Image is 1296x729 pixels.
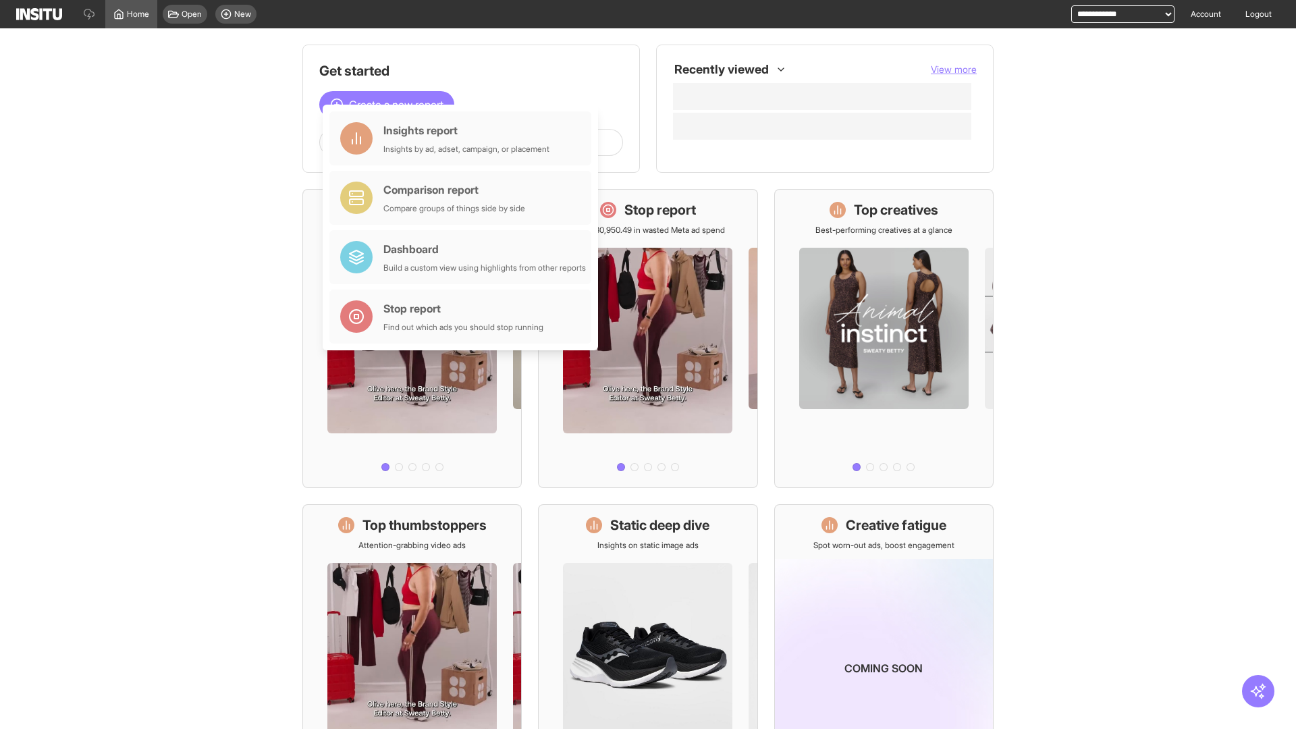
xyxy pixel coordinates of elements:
div: Find out which ads you should stop running [383,322,543,333]
img: Logo [16,8,62,20]
div: Build a custom view using highlights from other reports [383,263,586,273]
div: Comparison report [383,182,525,198]
p: Save £30,950.49 in wasted Meta ad spend [570,225,725,236]
div: Dashboard [383,241,586,257]
div: Insights report [383,122,549,138]
span: Open [182,9,202,20]
p: Attention-grabbing video ads [358,540,466,551]
button: Create a new report [319,91,454,118]
h1: Top creatives [854,200,938,219]
span: Create a new report [349,97,443,113]
h1: Static deep dive [610,516,709,535]
h1: Top thumbstoppers [362,516,487,535]
h1: Get started [319,61,623,80]
p: Best-performing creatives at a glance [815,225,952,236]
span: New [234,9,251,20]
h1: Stop report [624,200,696,219]
p: Insights on static image ads [597,540,699,551]
a: Top creativesBest-performing creatives at a glance [774,189,994,488]
a: Stop reportSave £30,950.49 in wasted Meta ad spend [538,189,757,488]
span: Home [127,9,149,20]
span: View more [931,63,977,75]
div: Insights by ad, adset, campaign, or placement [383,144,549,155]
div: Compare groups of things side by side [383,203,525,214]
a: What's live nowSee all active ads instantly [302,189,522,488]
div: Stop report [383,300,543,317]
button: View more [931,63,977,76]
